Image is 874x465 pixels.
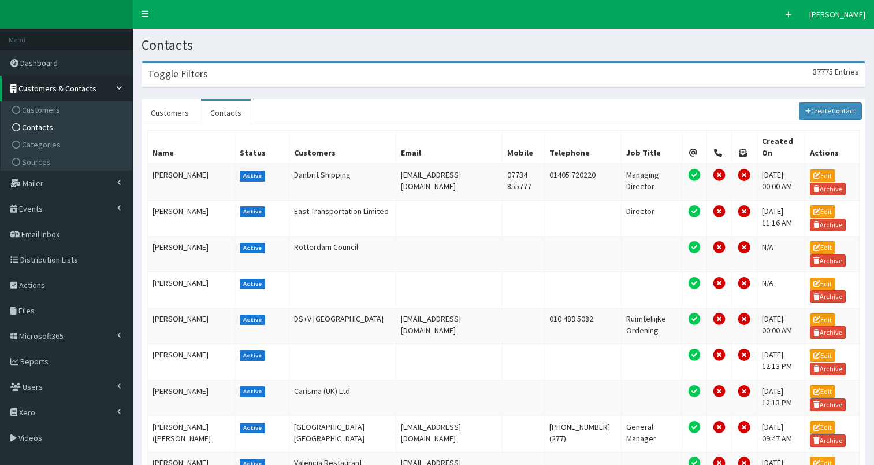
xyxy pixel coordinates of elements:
[3,153,132,171] a: Sources
[240,350,266,361] label: Active
[810,421,835,434] a: Edit
[22,105,60,115] span: Customers
[23,382,43,392] span: Users
[757,380,805,416] td: [DATE] 12:13 PM
[396,416,503,452] td: [EMAIL_ADDRESS][DOMAIN_NAME]
[810,434,846,447] a: Archive
[289,416,396,452] td: [GEOGRAPHIC_DATA] [GEOGRAPHIC_DATA]
[18,305,35,316] span: Files
[813,67,833,77] span: 37775
[810,349,835,362] a: Edit
[21,229,59,239] span: Email Inbox
[289,380,396,416] td: Carisma (UK) Ltd
[22,122,53,132] span: Contacts
[396,164,503,200] td: [EMAIL_ADDRESS][DOMAIN_NAME]
[3,136,132,153] a: Categories
[18,433,42,443] span: Videos
[396,131,503,164] th: Email
[757,131,805,164] th: Created On
[757,164,805,200] td: [DATE] 00:00 AM
[545,308,621,344] td: 010 489 5082
[810,205,835,218] a: Edit
[810,278,835,290] a: Edit
[809,9,865,20] span: [PERSON_NAME]
[148,131,235,164] th: Name
[502,131,544,164] th: Mobile
[19,407,35,418] span: Xero
[240,206,266,217] label: Active
[835,67,859,77] span: Entries
[621,200,682,236] td: Director
[20,254,78,265] span: Distribution Lists
[396,308,503,344] td: [EMAIL_ADDRESS][DOMAIN_NAME]
[621,131,682,164] th: Job Title
[3,101,132,119] a: Customers
[148,308,235,344] td: [PERSON_NAME]
[235,131,289,164] th: Status
[22,139,61,150] span: Categories
[289,164,396,200] td: Danbrit Shipping
[20,356,49,367] span: Reports
[3,119,132,136] a: Contacts
[289,308,396,344] td: DS+V [GEOGRAPHIC_DATA]
[545,164,621,200] td: 01405 720220
[502,164,544,200] td: 07734 855777
[810,385,835,398] a: Edit
[240,279,266,289] label: Active
[810,326,846,339] a: Archive
[757,416,805,452] td: [DATE] 09:47 AM
[545,416,621,452] td: [PHONE_NUMBER] (277)
[201,101,251,125] a: Contacts
[22,157,51,167] span: Sources
[810,313,835,326] a: Edit
[289,200,396,236] td: East Transportation Limited
[621,308,682,344] td: Ruimteliijke Ordening
[148,69,208,79] h3: Toggle Filters
[148,344,235,380] td: [PERSON_NAME]
[757,344,805,380] td: [DATE] 12:13 PM
[240,171,266,181] label: Active
[148,236,235,272] td: [PERSON_NAME]
[148,416,235,452] td: [PERSON_NAME] ([PERSON_NAME]
[545,131,621,164] th: Telephone
[810,183,846,195] a: Archive
[240,243,266,253] label: Active
[810,219,846,231] a: Archive
[240,386,266,397] label: Active
[148,380,235,416] td: [PERSON_NAME]
[757,236,805,272] td: N/A
[289,236,396,272] td: Rotterdam Council
[810,254,846,267] a: Archive
[19,204,43,214] span: Events
[19,280,45,290] span: Actions
[732,131,757,164] th: Post Permission
[240,423,266,433] label: Active
[707,131,732,164] th: Telephone Permission
[20,58,58,68] span: Dashboard
[799,102,862,120] a: Create Contact
[142,101,198,125] a: Customers
[23,178,43,189] span: Mailer
[757,308,805,344] td: [DATE] 00:00 AM
[18,83,96,94] span: Customers & Contacts
[142,38,865,53] h1: Contacts
[682,131,706,164] th: Email Permission
[148,200,235,236] td: [PERSON_NAME]
[19,331,64,341] span: Microsoft365
[240,315,266,325] label: Active
[148,272,235,308] td: [PERSON_NAME]
[810,363,846,375] a: Archive
[805,131,860,164] th: Actions
[757,272,805,308] td: N/A
[621,164,682,200] td: Managing Director
[621,416,682,452] td: General Manager
[757,200,805,236] td: [DATE] 11:16 AM
[810,398,846,411] a: Archive
[148,164,235,200] td: [PERSON_NAME]
[289,131,396,164] th: Customers
[810,169,835,182] a: Edit
[810,241,835,254] a: Edit
[810,290,846,303] a: Archive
